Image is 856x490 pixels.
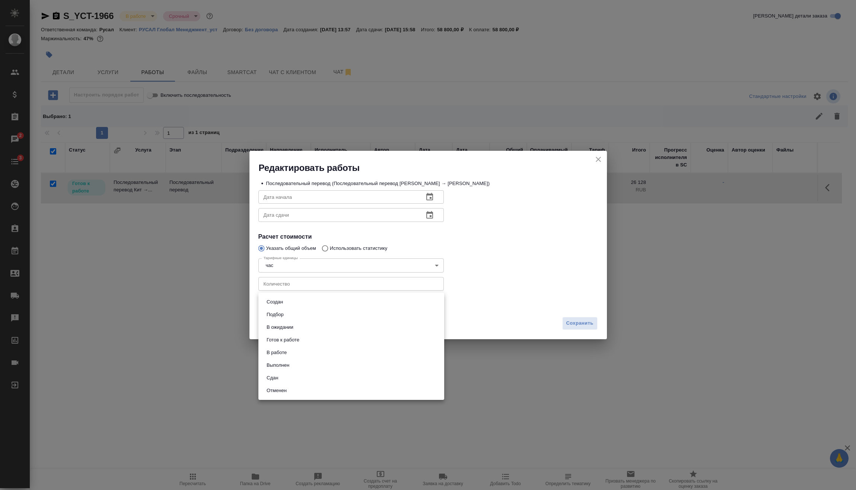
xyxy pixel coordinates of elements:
[264,386,289,395] button: Отменен
[264,323,296,331] button: В ожидании
[264,349,289,357] button: В работе
[264,311,286,319] button: Подбор
[264,298,285,306] button: Создан
[264,374,280,382] button: Сдан
[264,361,292,369] button: Выполнен
[264,336,302,344] button: Готов к работе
